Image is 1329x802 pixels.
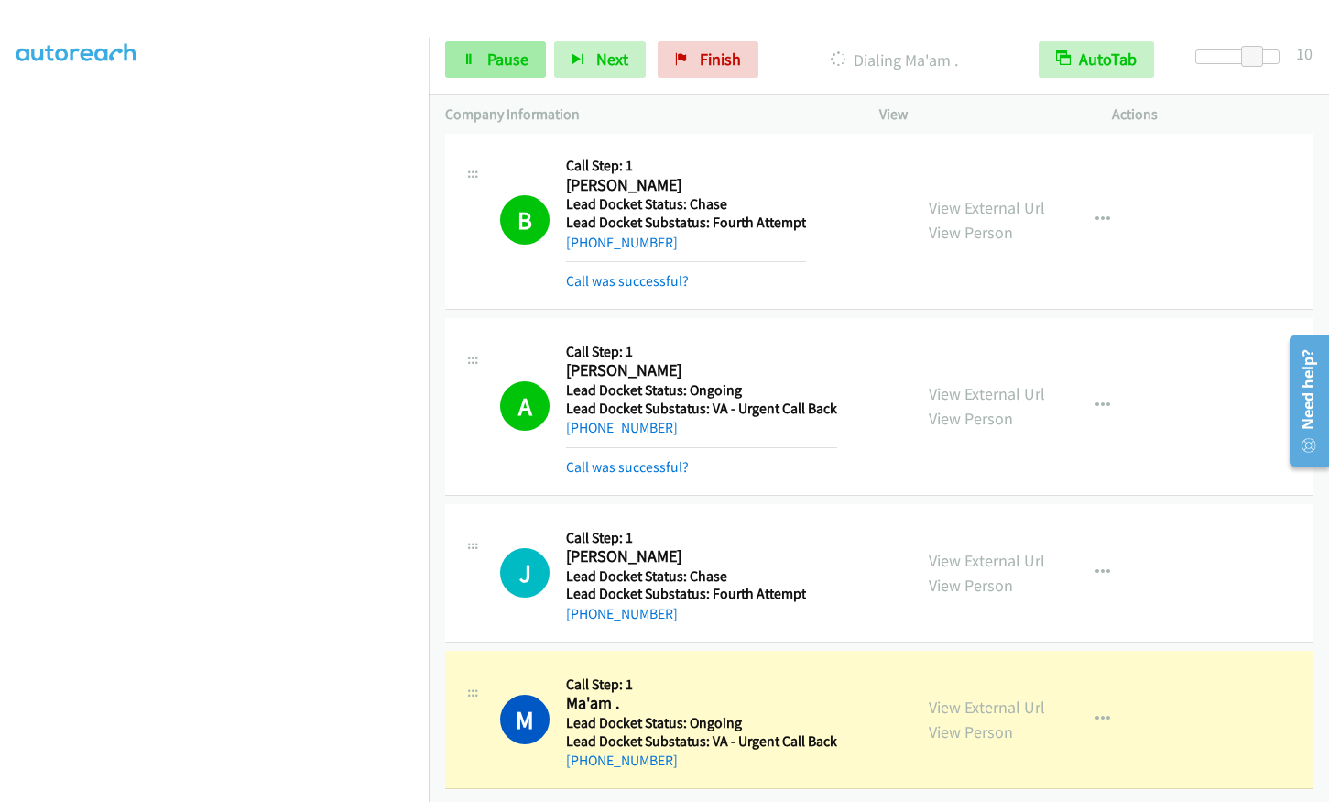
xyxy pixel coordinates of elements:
[929,697,1045,718] a: View External Url
[566,195,806,214] h5: Lead Docket Status: Chase
[566,419,678,436] a: [PHONE_NUMBER]
[445,104,846,126] p: Company Information
[879,104,1080,126] p: View
[566,400,837,418] h5: Lead Docket Substatus: VA - Urgent Call Back
[566,693,837,714] h2: Ma'am .
[700,49,741,70] span: Finish
[566,529,806,547] h5: Call Step: 1
[487,49,528,70] span: Pause
[566,381,837,400] h5: Lead Docket Status: Ongoing
[566,752,678,769] a: [PHONE_NUMBER]
[1296,41,1313,66] div: 10
[566,732,837,751] h5: Lead Docket Substatus: VA - Urgent Call Back
[566,458,689,476] a: Call was successful?
[566,676,837,694] h5: Call Step: 1
[929,575,1013,596] a: View Person
[929,721,1013,742] a: View Person
[783,48,1006,72] p: Dialing Ma'am .
[500,195,550,245] h1: B
[566,567,806,586] h5: Lead Docket Status: Chase
[596,49,628,70] span: Next
[929,408,1013,429] a: View Person
[566,214,806,232] h5: Lead Docket Substatus: Fourth Attempt
[566,360,837,381] h2: [PERSON_NAME]
[566,175,806,196] h2: [PERSON_NAME]
[929,383,1045,404] a: View External Url
[566,272,689,290] a: Call was successful?
[1112,104,1313,126] p: Actions
[500,695,550,744] h1: M
[566,157,806,175] h5: Call Step: 1
[500,381,550,431] h1: A
[566,714,837,732] h5: Lead Docket Status: Ongoing
[566,585,806,603] h5: Lead Docket Substatus: Fourth Attempt
[566,343,837,361] h5: Call Step: 1
[929,550,1045,571] a: View External Url
[1276,328,1329,474] iframe: Resource Center
[566,234,678,251] a: [PHONE_NUMBER]
[554,41,646,78] button: Next
[929,197,1045,218] a: View External Url
[566,605,678,622] a: [PHONE_NUMBER]
[445,41,546,78] a: Pause
[566,546,806,567] h2: [PERSON_NAME]
[658,41,758,78] a: Finish
[1039,41,1154,78] button: AutoTab
[500,548,550,598] h1: J
[500,548,550,598] div: The call is yet to be attempted
[929,222,1013,243] a: View Person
